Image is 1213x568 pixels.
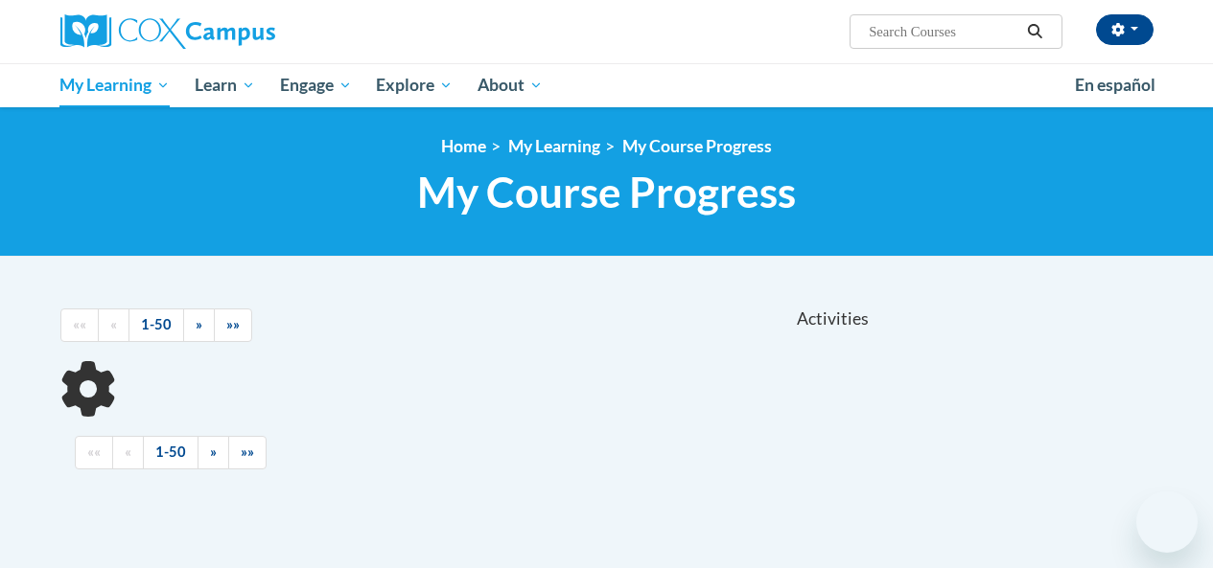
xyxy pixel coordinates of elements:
[241,443,254,460] span: »»
[59,74,170,97] span: My Learning
[73,316,86,332] span: ««
[46,63,1168,107] div: Main menu
[110,316,117,332] span: «
[797,308,869,329] span: Activities
[98,308,129,342] a: Previous
[125,443,131,460] span: «
[75,436,113,469] a: Begining
[1136,491,1198,553] iframe: Button to launch messaging window
[196,316,202,332] span: »
[478,74,543,97] span: About
[182,63,268,107] a: Learn
[198,436,229,469] a: Next
[363,63,465,107] a: Explore
[1075,75,1155,95] span: En español
[195,74,255,97] span: Learn
[417,167,796,217] span: My Course Progress
[128,308,184,342] a: 1-50
[441,136,486,156] a: Home
[228,436,267,469] a: End
[376,74,453,97] span: Explore
[1020,20,1049,43] button: Search
[60,14,275,49] img: Cox Campus
[214,308,252,342] a: End
[1096,14,1154,45] button: Account Settings
[112,436,144,469] a: Previous
[87,443,101,460] span: ««
[210,443,217,460] span: »
[622,136,772,156] a: My Course Progress
[48,63,183,107] a: My Learning
[508,136,600,156] a: My Learning
[465,63,555,107] a: About
[143,436,198,469] a: 1-50
[226,316,240,332] span: »»
[183,308,215,342] a: Next
[280,74,352,97] span: Engage
[1062,65,1168,105] a: En español
[60,14,406,49] a: Cox Campus
[60,308,99,342] a: Begining
[867,20,1020,43] input: Search Courses
[268,63,364,107] a: Engage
